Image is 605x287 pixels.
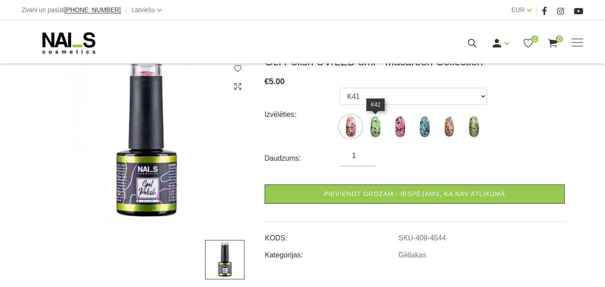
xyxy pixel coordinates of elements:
[511,4,525,15] a: EUR
[269,77,285,86] span: 5.00
[125,4,127,16] span: |
[531,35,538,43] span: 0
[265,227,398,244] td: KODS:
[41,55,251,227] img: ...
[399,251,426,259] a: Gēllakas
[389,116,411,138] img: ...
[438,116,460,138] img: ...
[64,6,121,13] span: [PHONE_NUMBER]
[547,38,558,49] a: 0
[463,116,485,138] img: ...
[22,4,121,16] div: Zvani un pasūti
[523,38,534,49] a: 0
[265,151,340,166] div: Daudzums:
[265,77,269,86] span: €
[265,244,398,261] td: Kategorijas:
[413,116,436,138] label: Nav atlikumā
[339,116,362,138] label: Nav atlikumā
[536,4,538,16] span: |
[463,116,485,138] label: Nav atlikumā
[64,7,121,13] a: [PHONE_NUMBER]
[438,116,460,138] label: Nav atlikumā
[132,4,155,15] a: Latviešu
[339,116,362,138] img: ...
[413,116,436,138] img: ...
[364,116,386,138] img: ...
[265,107,340,122] div: Izvēlēties:
[265,184,565,204] a: Pievienot grozam
[556,35,563,43] span: 0
[389,116,411,138] label: Nav atlikumā
[205,240,245,279] img: ...
[399,234,446,242] a: SKU-409-4544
